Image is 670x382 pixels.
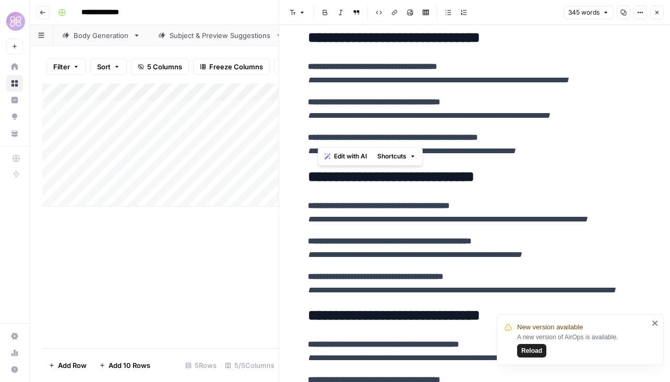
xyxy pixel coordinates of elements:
span: Reload [521,346,542,355]
a: Usage [6,344,23,361]
button: 345 words [564,6,614,19]
div: Body Generation [74,30,129,41]
div: A new version of AirOps is available. [517,332,649,358]
button: Freeze Columns [193,58,270,75]
a: Body Generation [53,25,149,46]
button: Shortcuts [373,150,420,163]
span: Add 10 Rows [109,360,150,371]
button: Help + Support [6,361,23,378]
button: Add Row [42,357,93,374]
span: Filter [53,61,70,72]
a: Browse [6,75,23,92]
a: Your Data [6,125,23,142]
span: Freeze Columns [209,61,263,72]
div: 5/5 Columns [221,357,279,374]
a: Home [6,58,23,75]
span: 5 Columns [147,61,182,72]
div: Subject & Preview Suggestions [170,30,271,41]
button: Filter [46,58,86,75]
button: close [652,319,659,327]
a: Opportunities [6,108,23,125]
img: HoneyLove Logo [6,12,25,31]
button: Add 10 Rows [93,357,157,374]
button: Sort [90,58,127,75]
div: 5 Rows [181,357,221,374]
button: Edit with AI [320,150,371,163]
a: Settings [6,328,23,344]
button: Reload [517,344,546,358]
a: Insights [6,92,23,108]
span: Shortcuts [377,152,406,161]
span: 345 words [568,8,600,17]
button: Workspace: HoneyLove [6,8,23,34]
span: Edit with AI [334,152,367,161]
span: Sort [97,61,111,72]
button: 5 Columns [131,58,189,75]
span: New version available [517,322,583,332]
a: Subject & Preview Suggestions [149,25,292,46]
span: Add Row [58,360,87,371]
